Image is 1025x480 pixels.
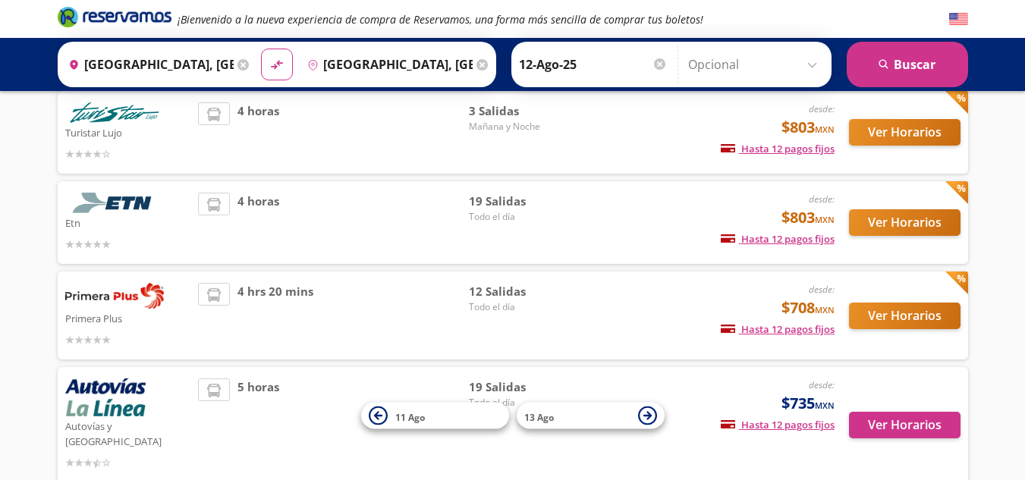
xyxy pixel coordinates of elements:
small: MXN [815,304,835,315]
span: 11 Ago [395,410,425,423]
i: Brand Logo [58,5,171,28]
img: Etn [65,193,164,213]
span: Todo el día [469,300,575,314]
p: Etn [65,213,191,231]
a: Brand Logo [58,5,171,33]
span: 19 Salidas [469,378,575,396]
img: Turistar Lujo [65,102,164,123]
p: Autovías y [GEOGRAPHIC_DATA] [65,416,191,449]
button: 11 Ago [361,403,509,429]
span: Todo el día [469,210,575,224]
input: Elegir Fecha [519,45,668,83]
small: MXN [815,214,835,225]
em: desde: [809,193,835,205]
small: MXN [815,124,835,135]
span: Hasta 12 pagos fijos [721,418,835,431]
em: desde: [809,283,835,296]
button: Ver Horarios [849,119,961,146]
span: 4 horas [237,102,279,162]
button: Ver Horarios [849,412,961,438]
button: Ver Horarios [849,303,961,329]
span: 3 Salidas [469,102,575,120]
span: 4 hrs 20 mins [237,283,313,348]
img: Primera Plus [65,283,164,309]
em: desde: [809,378,835,391]
span: Todo el día [469,396,575,409]
span: $803 [781,206,835,229]
span: 13 Ago [524,410,554,423]
button: Buscar [847,42,968,87]
span: Hasta 12 pagos fijos [721,322,835,336]
span: $708 [781,296,835,319]
span: Mañana y Noche [469,120,575,133]
span: 5 horas [237,378,279,471]
span: $735 [781,392,835,415]
button: 13 Ago [517,403,665,429]
p: Primera Plus [65,309,191,327]
img: Autovías y La Línea [65,378,146,416]
input: Buscar Destino [301,45,473,83]
span: Hasta 12 pagos fijos [721,232,835,246]
button: English [949,10,968,29]
span: Hasta 12 pagos fijos [721,142,835,155]
em: desde: [809,102,835,115]
span: 19 Salidas [469,193,575,210]
span: 4 horas [237,193,279,253]
span: $803 [781,116,835,139]
em: ¡Bienvenido a la nueva experiencia de compra de Reservamos, una forma más sencilla de comprar tus... [178,12,703,27]
button: Ver Horarios [849,209,961,236]
input: Buscar Origen [62,45,234,83]
p: Turistar Lujo [65,123,191,141]
input: Opcional [688,45,824,83]
small: MXN [815,400,835,411]
span: 12 Salidas [469,283,575,300]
